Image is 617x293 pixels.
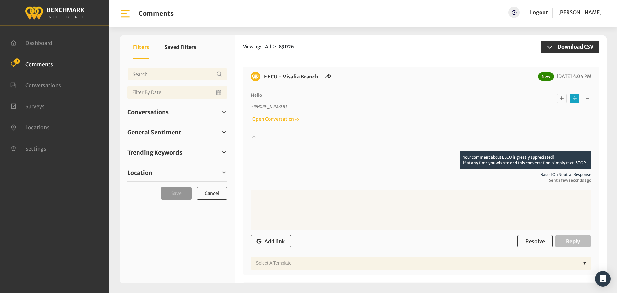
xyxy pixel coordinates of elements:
span: Settings [25,145,46,151]
img: benchmark [25,5,85,21]
button: Filters [133,35,149,59]
span: Trending Keywords [127,148,182,157]
button: Cancel [197,187,227,200]
input: Username [127,68,227,81]
a: EECU - Visalia Branch [264,73,318,80]
a: [PERSON_NAME] [558,7,602,18]
button: Saved Filters [165,35,196,59]
a: General Sentiment [127,127,227,137]
input: Date range input field [127,86,227,99]
img: bar [120,8,131,19]
a: Logout [530,7,548,18]
span: Resolve [525,238,545,244]
span: [PERSON_NAME] [558,9,602,15]
a: Comments 3 [10,60,53,67]
span: Viewing: [243,43,261,50]
button: Open Calendar [215,86,223,99]
a: Conversations [127,107,227,117]
span: Surveys [25,103,45,109]
a: Location [127,168,227,178]
span: 3 [14,58,20,64]
span: Comments [25,61,53,67]
span: General Sentiment [127,128,181,137]
a: Surveys [10,103,45,109]
a: Open Conversation [251,116,299,122]
div: Open Intercom Messenger [595,271,611,287]
span: [DATE] 4:04 PM [555,73,591,79]
h1: Comments [139,10,174,17]
img: benchmark [251,72,260,81]
div: Select a Template [253,257,580,270]
button: Add link [251,235,291,247]
span: Dashboard [25,40,52,46]
button: Resolve [517,235,553,247]
i: ~ [PHONE_NUMBER] [251,104,287,109]
button: Download CSV [541,41,599,53]
div: Basic example [555,92,594,105]
p: Hello [251,92,506,99]
h6: EECU - Visalia Branch [260,72,322,81]
a: Locations [10,124,49,130]
span: All [265,44,271,50]
span: Based on neutral response [251,172,591,178]
span: Conversations [25,82,61,88]
div: ▼ [580,257,589,270]
span: Location [127,169,152,177]
a: Logout [530,9,548,15]
a: Settings [10,145,46,151]
a: Dashboard [10,39,52,46]
span: Sent a few seconds ago [251,178,591,183]
span: Conversations [127,108,169,116]
a: Trending Keywords [127,148,227,157]
p: Your comment about EECU is greatly appreciated! If at any time you wish to end this conversation,... [460,151,591,169]
span: Download CSV [554,43,594,50]
span: New [538,72,554,81]
a: Conversations [10,81,61,88]
span: Locations [25,124,49,131]
strong: 89026 [279,44,294,50]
